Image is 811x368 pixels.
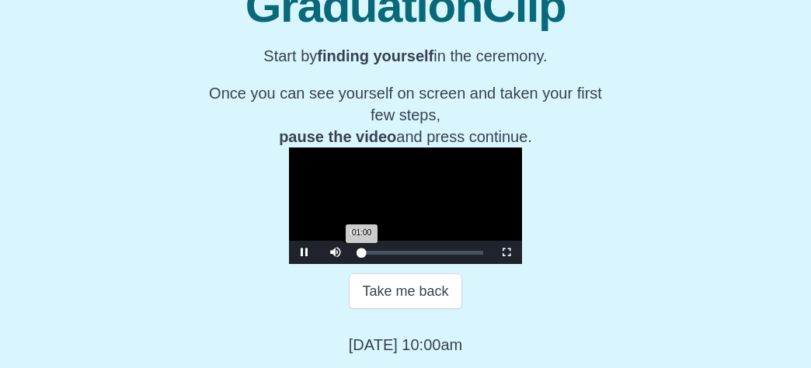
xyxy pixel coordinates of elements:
b: finding yourself [317,47,433,64]
p: [DATE] 10:00am [349,334,462,356]
button: Fullscreen [491,241,522,264]
p: Start by in the ceremony. [203,45,608,67]
div: Progress Bar [359,251,483,255]
p: Once you can see yourself on screen and taken your first few steps, and press continue. [203,82,608,148]
button: Pause [289,241,320,264]
b: pause the video [279,128,396,145]
button: Mute [320,241,351,264]
div: Video Player [289,148,522,264]
button: Take me back [349,273,461,309]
